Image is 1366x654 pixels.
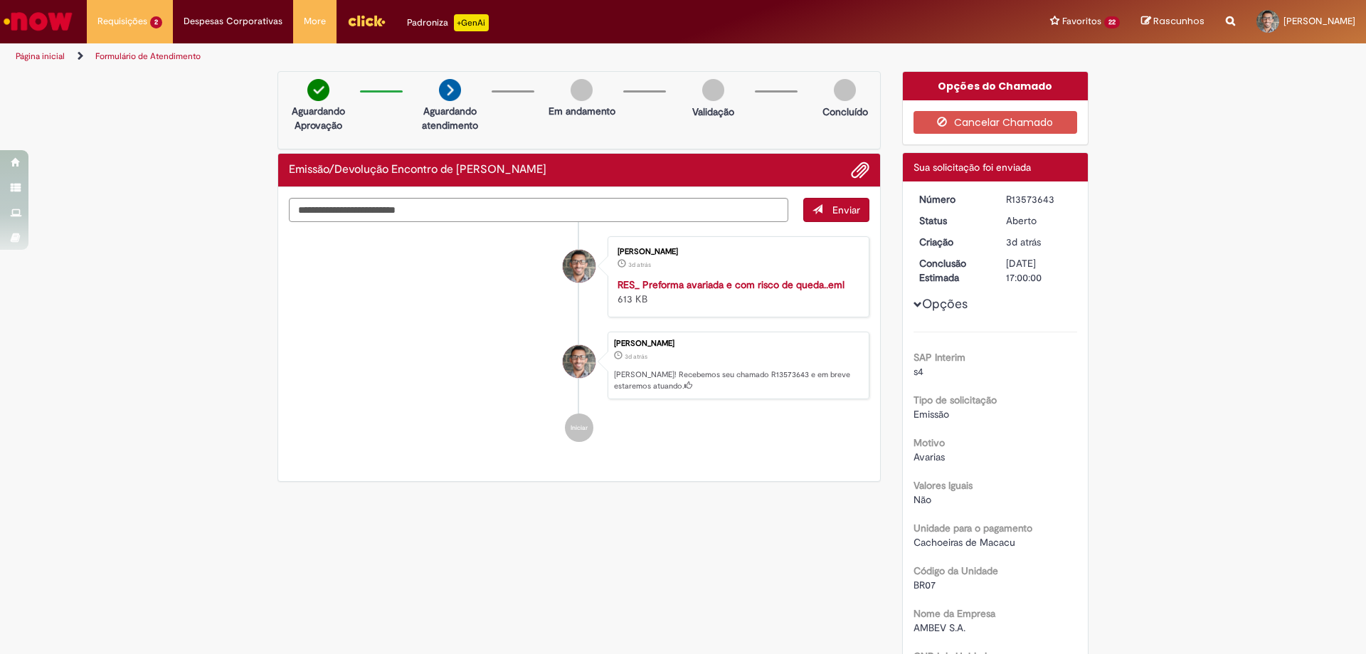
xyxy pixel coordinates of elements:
[97,14,147,28] span: Requisições
[909,213,996,228] dt: Status
[914,621,965,634] span: AMBEV S.A.
[628,260,651,269] time: 28/09/2025 06:44:42
[1104,16,1120,28] span: 22
[1153,14,1204,28] span: Rascunhos
[822,105,868,119] p: Concluído
[614,369,862,391] p: [PERSON_NAME]! Recebemos seu chamado R13573643 e em breve estaremos atuando.
[1,7,75,36] img: ServiceNow
[284,104,353,132] p: Aguardando Aprovação
[625,352,647,361] span: 3d atrás
[95,51,201,62] a: Formulário de Atendimento
[909,192,996,206] dt: Número
[289,198,788,222] textarea: Digite sua mensagem aqui...
[914,493,931,506] span: Não
[1141,15,1204,28] a: Rascunhos
[304,14,326,28] span: More
[832,204,860,216] span: Enviar
[914,450,945,463] span: Avarias
[914,607,995,620] b: Nome da Empresa
[563,345,595,378] div: Leandro Da Silva Ferreira
[834,79,856,101] img: img-circle-grey.png
[11,43,900,70] ul: Trilhas de página
[692,105,734,119] p: Validação
[439,79,461,101] img: arrow-next.png
[549,104,615,118] p: Em andamento
[407,14,489,31] div: Padroniza
[1062,14,1101,28] span: Favoritos
[625,352,647,361] time: 28/09/2025 06:43:43
[903,72,1089,100] div: Opções do Chamado
[909,256,996,285] dt: Conclusão Estimada
[1006,236,1041,248] time: 28/09/2025 06:43:43
[1006,235,1072,249] div: 28/09/2025 06:43:43
[914,161,1031,174] span: Sua solicitação foi enviada
[454,14,489,31] p: +GenAi
[914,111,1078,134] button: Cancelar Chamado
[914,436,945,449] b: Motivo
[618,278,854,306] div: 613 KB
[16,51,65,62] a: Página inicial
[1006,213,1072,228] div: Aberto
[914,479,973,492] b: Valores Iguais
[415,104,485,132] p: Aguardando atendimento
[914,564,998,577] b: Código da Unidade
[618,278,845,291] a: RES_ Preforma avariada e com risco de queda..eml
[914,522,1032,534] b: Unidade para o pagamento
[347,10,386,31] img: click_logo_yellow_360x200.png
[914,394,997,406] b: Tipo de solicitação
[307,79,329,101] img: check-circle-green.png
[914,536,1015,549] span: Cachoeiras de Macacu
[618,248,854,256] div: [PERSON_NAME]
[851,161,869,179] button: Adicionar anexos
[571,79,593,101] img: img-circle-grey.png
[914,365,923,378] span: s4
[914,579,936,591] span: BR07
[289,164,546,176] h2: Emissão/Devolução Encontro de Contas Fornecedor Histórico de tíquete
[702,79,724,101] img: img-circle-grey.png
[628,260,651,269] span: 3d atrás
[563,250,595,283] div: Leandro Da Silva Ferreira
[803,198,869,222] button: Enviar
[1006,192,1072,206] div: R13573643
[914,351,965,364] b: SAP Interim
[1006,236,1041,248] span: 3d atrás
[909,235,996,249] dt: Criação
[184,14,282,28] span: Despesas Corporativas
[289,332,869,400] li: Leandro Da Silva Ferreira
[614,339,862,348] div: [PERSON_NAME]
[1283,15,1355,27] span: [PERSON_NAME]
[150,16,162,28] span: 2
[289,222,869,457] ul: Histórico de tíquete
[914,408,949,421] span: Emissão
[1006,256,1072,285] div: [DATE] 17:00:00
